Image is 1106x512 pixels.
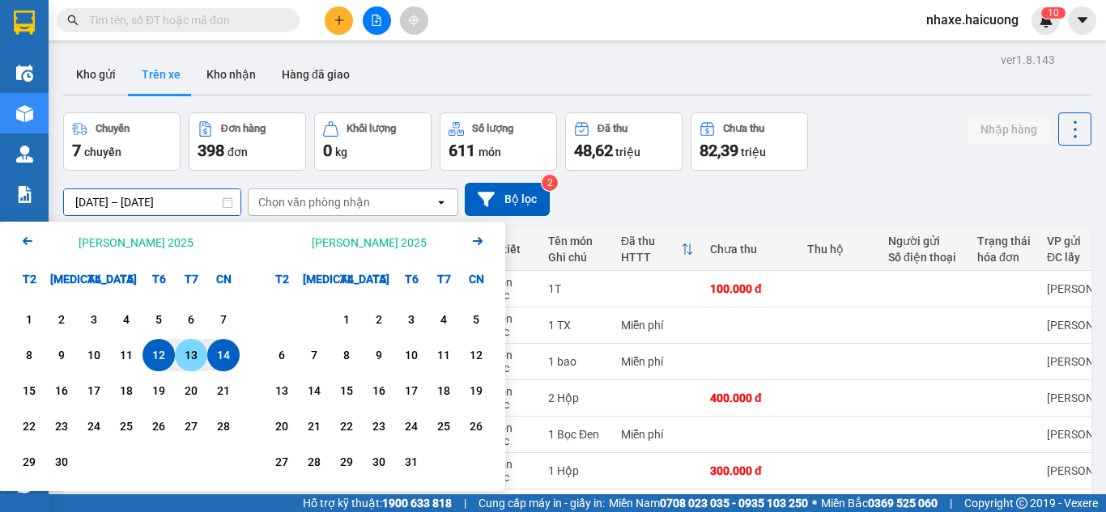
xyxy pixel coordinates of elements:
[660,497,808,510] strong: 0708 023 035 - 0935 103 250
[621,428,694,441] div: Miễn phí
[368,417,390,436] div: 23
[96,123,130,134] div: Chuyến
[1075,13,1090,28] span: caret-down
[548,464,605,477] div: 1 Hộp
[78,339,110,371] div: Choose Thứ Tư, tháng 09 10 2025. It's available.
[335,417,358,436] div: 22
[147,381,170,400] div: 19
[45,303,78,336] div: Choose Thứ Ba, tháng 09 2 2025. It's available.
[468,231,487,253] button: Next month.
[270,345,293,365] div: 6
[691,112,808,171] button: Chưa thu82,39 triệu
[258,194,370,210] div: Chọn văn phòng nhận
[194,55,269,94] button: Kho nhận
[432,381,455,400] div: 18
[18,231,37,251] svg: Arrow Left
[363,410,395,442] div: Choose Thứ Năm, tháng 10 23 2025. It's available.
[710,282,791,295] div: 100.000 đ
[79,235,194,251] div: [PERSON_NAME] 2025
[465,417,487,436] div: 26
[449,141,475,160] span: 611
[266,339,298,371] div: Choose Thứ Hai, tháng 10 6 2025. It's available.
[330,339,363,371] div: Choose Thứ Tư, tháng 10 8 2025. It's available.
[483,362,532,374] div: Khác
[483,421,532,434] div: 1 món
[621,251,681,264] div: HTTT
[330,303,363,336] div: Choose Thứ Tư, tháng 10 1 2025. It's available.
[428,263,460,295] div: T7
[400,381,423,400] div: 17
[13,374,45,407] div: Choose Thứ Hai, tháng 09 15 2025. It's available.
[303,381,325,400] div: 14
[18,452,40,472] div: 29
[207,374,240,407] div: Choose Chủ Nhật, tháng 09 21 2025. It's available.
[335,310,358,329] div: 1
[45,339,78,371] div: Choose Thứ Ba, tháng 09 9 2025. It's available.
[400,452,423,472] div: 31
[977,251,1031,264] div: hóa đơn
[45,374,78,407] div: Choose Thứ Ba, tháng 09 16 2025. It's available.
[198,141,224,160] span: 398
[400,417,423,436] div: 24
[483,243,532,256] div: Chi tiết
[45,446,78,478] div: Choose Thứ Ba, tháng 09 30 2025. It's available.
[400,345,423,365] div: 10
[395,410,428,442] div: Choose Thứ Sáu, tháng 10 24 2025. It's available.
[18,417,40,436] div: 22
[330,446,363,478] div: Choose Thứ Tư, tháng 10 29 2025. It's available.
[323,494,362,507] div: 07:45
[50,381,73,400] div: 16
[464,494,466,512] span: |
[888,251,961,264] div: Số điện thoại
[460,339,492,371] div: Choose Chủ Nhật, tháng 10 12 2025. It's available.
[303,345,325,365] div: 7
[335,345,358,365] div: 8
[483,398,532,411] div: Khác
[13,339,45,371] div: Choose Thứ Hai, tháng 09 8 2025. It's available.
[598,123,627,134] div: Đã thu
[298,339,330,371] div: Choose Thứ Ba, tháng 10 7 2025. It's available.
[468,231,487,251] svg: Arrow Right
[115,417,138,436] div: 25
[483,312,532,325] div: 1 món
[382,497,452,510] strong: 1900 633 818
[147,345,170,365] div: 12
[110,374,143,407] div: Choose Thứ Năm, tháng 09 18 2025. It's available.
[18,231,37,253] button: Previous month.
[1048,7,1053,19] span: 1
[16,186,33,203] img: solution-icon
[395,374,428,407] div: Choose Thứ Sáu, tháng 10 17 2025. It's available.
[330,410,363,442] div: Choose Thứ Tư, tháng 10 22 2025. It's available.
[621,319,694,332] div: Miễn phí
[483,385,532,398] div: 2 món
[147,310,170,329] div: 5
[269,55,363,94] button: Hàng đã giao
[13,410,45,442] div: Choose Thứ Hai, tháng 09 22 2025. It's available.
[368,345,390,365] div: 9
[950,494,952,512] span: |
[228,146,248,159] span: đơn
[266,446,298,478] div: Choose Thứ Hai, tháng 10 27 2025. It's available.
[977,235,1031,248] div: Trạng thái
[395,446,428,478] div: Choose Thứ Sáu, tháng 10 31 2025. It's available.
[615,146,640,159] span: triệu
[143,410,175,442] div: Choose Thứ Sáu, tháng 09 26 2025. It's available.
[1001,51,1055,69] div: ver 1.8.143
[83,417,105,436] div: 24
[207,263,240,295] div: CN
[147,417,170,436] div: 26
[1041,7,1066,19] sup: 10
[868,497,938,510] strong: 0369 525 060
[323,141,332,160] span: 0
[609,494,808,512] span: Miền Nam
[432,417,455,436] div: 25
[175,303,207,336] div: Choose Thứ Bảy, tháng 09 6 2025. It's available.
[115,381,138,400] div: 18
[180,310,202,329] div: 6
[212,417,235,436] div: 28
[483,325,532,338] div: Khác
[335,146,347,159] span: kg
[110,263,143,295] div: T5
[298,263,330,295] div: [MEDICAL_DATA]
[465,381,487,400] div: 19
